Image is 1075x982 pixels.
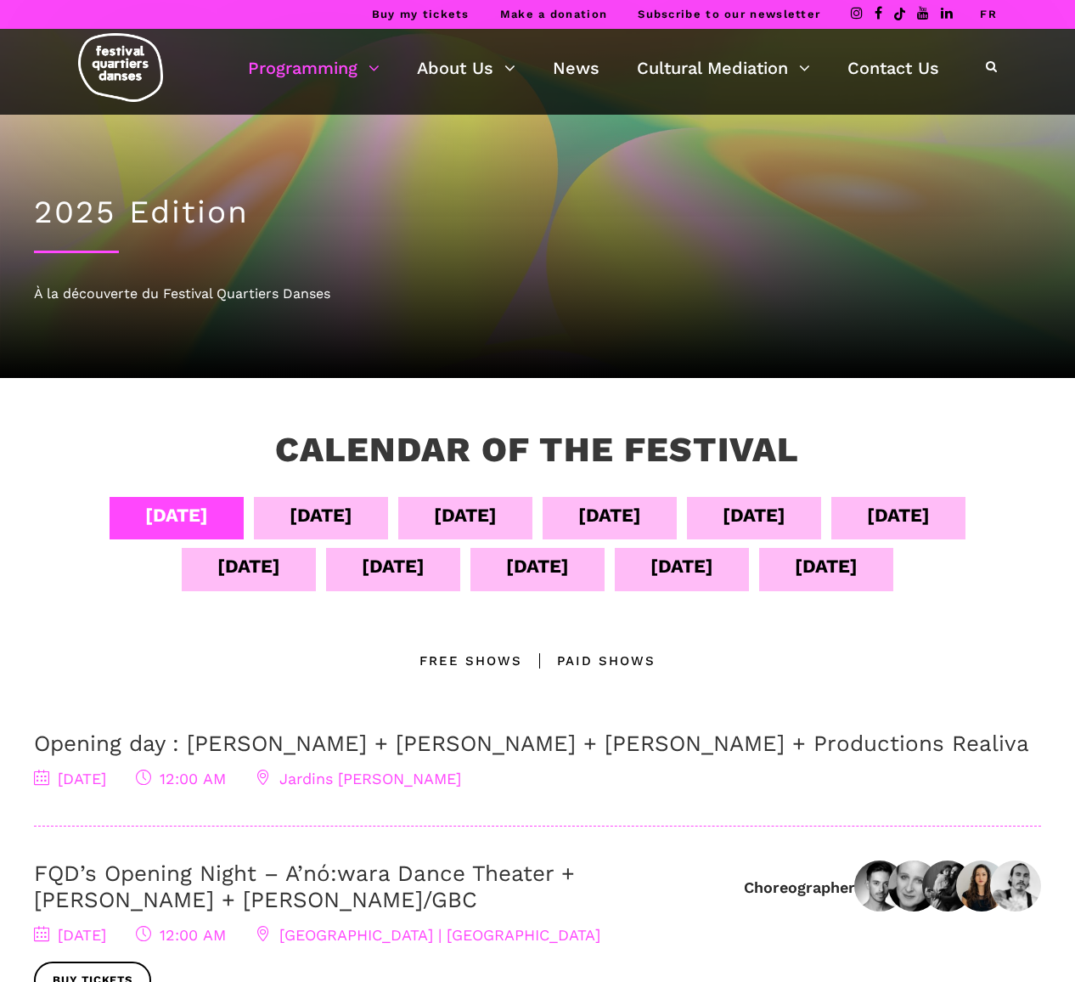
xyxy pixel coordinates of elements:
[956,861,1007,911] img: IMG01031-Edit
[362,551,425,581] div: [DATE]
[419,651,522,671] div: Free Shows
[553,54,599,82] a: News
[795,551,858,581] div: [DATE]
[506,551,569,581] div: [DATE]
[136,926,226,944] span: 12:00 AM
[248,54,380,82] a: Programming
[34,770,106,787] span: [DATE]
[578,500,641,530] div: [DATE]
[256,770,461,787] span: Jardins [PERSON_NAME]
[522,651,656,671] div: Paid shows
[256,926,600,944] span: [GEOGRAPHIC_DATA] | [GEOGRAPHIC_DATA]
[275,429,799,471] h3: Calendar of the Festival
[34,194,1041,231] h1: 2025 Edition
[744,878,864,897] div: Choreographers
[980,8,997,20] a: FR
[290,500,352,530] div: [DATE]
[888,861,939,911] img: Jane Mappin
[372,8,470,20] a: Buy my tickets
[34,283,1041,305] div: À la découverte du Festival Quartiers Danses
[34,731,1029,756] a: Opening day : [PERSON_NAME] + [PERSON_NAME] + [PERSON_NAME] + Productions Realiva
[723,500,785,530] div: [DATE]
[417,54,515,82] a: About Us
[78,33,163,102] img: logo-fqd-med
[650,551,713,581] div: [DATE]
[867,500,930,530] div: [DATE]
[217,551,280,581] div: [DATE]
[34,926,106,944] span: [DATE]
[922,861,973,911] img: vera et jeremy gbc
[34,861,575,912] a: FQD’s Opening Night – A’nó:wara Dance Theater + [PERSON_NAME] + [PERSON_NAME]/GBC
[434,500,497,530] div: [DATE]
[854,861,905,911] img: grands-ballets-canadiens-etienne-delorme-danseur-choregraphe-dancer-choreographer-1673626824
[500,8,608,20] a: Make a donation
[637,54,810,82] a: Cultural Mediation
[990,861,1041,911] img: Elon-Hoglünd_credit-Gaëlle-Leroyer-960×1178
[638,8,820,20] a: Subscribe to our newsletter
[136,770,226,787] span: 12:00 AM
[145,500,208,530] div: [DATE]
[847,54,939,82] a: Contact Us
